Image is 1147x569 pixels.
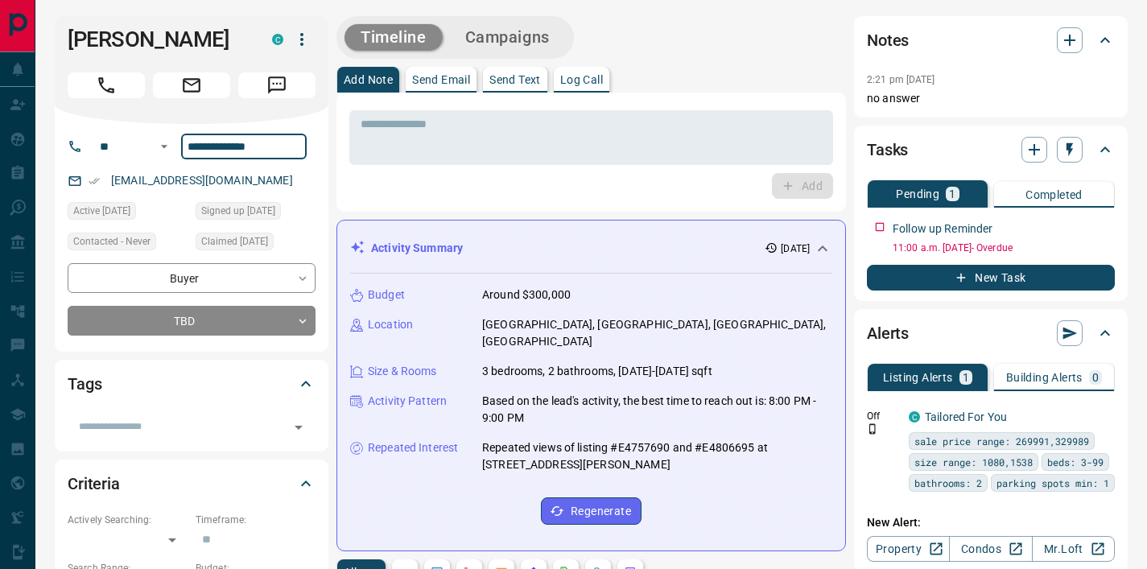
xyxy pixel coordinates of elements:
[68,263,316,293] div: Buyer
[368,363,437,380] p: Size & Rooms
[867,265,1115,291] button: New Task
[867,320,909,346] h2: Alerts
[68,464,316,503] div: Criteria
[68,371,101,397] h2: Tags
[68,202,188,225] div: Fri Sep 05 2025
[345,24,443,51] button: Timeline
[68,306,316,336] div: TBD
[68,365,316,403] div: Tags
[893,221,992,237] p: Follow up Reminder
[350,233,832,263] div: Activity Summary[DATE]
[238,72,316,98] span: Message
[482,363,712,380] p: 3 bedrooms, 2 bathrooms, [DATE]-[DATE] sqft
[867,409,899,423] p: Off
[949,188,955,200] p: 1
[867,514,1115,531] p: New Alert:
[867,27,909,53] h2: Notes
[196,202,316,225] div: Wed Oct 25 2017
[1092,372,1099,383] p: 0
[867,130,1115,169] div: Tasks
[914,433,1089,449] span: sale price range: 269991,329989
[867,90,1115,107] p: no answer
[368,287,405,303] p: Budget
[368,439,458,456] p: Repeated Interest
[914,475,982,491] span: bathrooms: 2
[914,454,1033,470] span: size range: 1080,1538
[68,513,188,527] p: Actively Searching:
[272,34,283,45] div: condos.ca
[1025,189,1083,200] p: Completed
[482,316,832,350] p: [GEOGRAPHIC_DATA], [GEOGRAPHIC_DATA], [GEOGRAPHIC_DATA], [GEOGRAPHIC_DATA]
[482,439,832,473] p: Repeated views of listing #E4757690 and #E4806695 at [STREET_ADDRESS][PERSON_NAME]
[344,74,393,85] p: Add Note
[73,233,151,249] span: Contacted - Never
[909,411,920,423] div: condos.ca
[368,316,413,333] p: Location
[867,536,950,562] a: Property
[867,423,878,435] svg: Push Notification Only
[68,27,248,52] h1: [PERSON_NAME]
[412,74,470,85] p: Send Email
[368,393,447,410] p: Activity Pattern
[482,287,571,303] p: Around $300,000
[287,416,310,439] button: Open
[1047,454,1104,470] span: beds: 3-99
[89,175,100,187] svg: Email Verified
[153,72,230,98] span: Email
[893,241,1115,255] p: 11:00 a.m. [DATE] - Overdue
[949,536,1032,562] a: Condos
[196,513,316,527] p: Timeframe:
[867,21,1115,60] div: Notes
[996,475,1109,491] span: parking spots min: 1
[482,393,832,427] p: Based on the lead's activity, the best time to reach out is: 8:00 PM - 9:00 PM
[196,233,316,255] div: Tue Sep 09 2025
[201,233,268,249] span: Claimed [DATE]
[489,74,541,85] p: Send Text
[867,137,908,163] h2: Tasks
[68,72,145,98] span: Call
[1032,536,1115,562] a: Mr.Loft
[73,203,130,219] span: Active [DATE]
[867,74,935,85] p: 2:21 pm [DATE]
[68,471,120,497] h2: Criteria
[541,497,642,525] button: Regenerate
[1006,372,1083,383] p: Building Alerts
[781,241,810,256] p: [DATE]
[896,188,939,200] p: Pending
[963,372,969,383] p: 1
[925,410,1007,423] a: Tailored For You
[111,174,293,187] a: [EMAIL_ADDRESS][DOMAIN_NAME]
[371,240,463,257] p: Activity Summary
[201,203,275,219] span: Signed up [DATE]
[883,372,953,383] p: Listing Alerts
[155,137,174,156] button: Open
[560,74,603,85] p: Log Call
[449,24,566,51] button: Campaigns
[867,314,1115,353] div: Alerts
